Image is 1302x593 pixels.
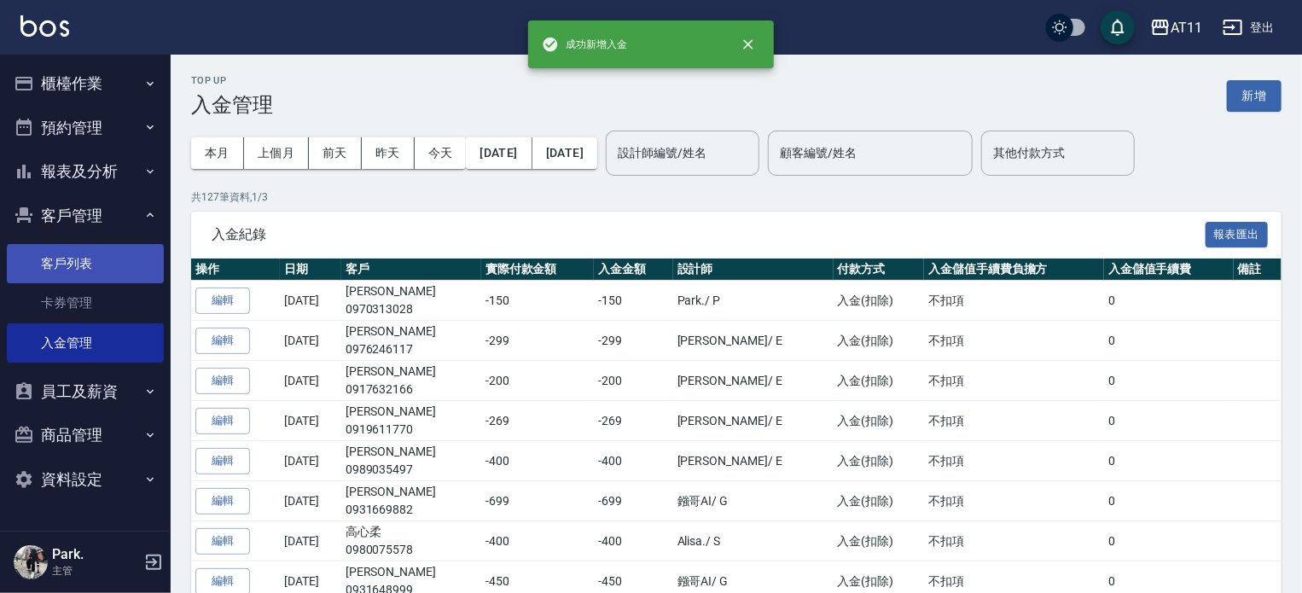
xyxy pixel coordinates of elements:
[673,281,834,321] td: Park. / P
[532,137,597,169] button: [DATE]
[309,137,362,169] button: 前天
[52,563,139,578] p: 主管
[594,441,673,481] td: -400
[341,361,481,401] td: [PERSON_NAME]
[1101,10,1135,44] button: save
[924,521,1104,561] td: 不扣項
[673,481,834,521] td: 鏹哥AI / G
[481,521,594,561] td: -400
[594,259,673,281] th: 入金金額
[7,149,164,194] button: 報表及分析
[244,137,309,169] button: 上個月
[280,481,340,521] td: [DATE]
[341,481,481,521] td: [PERSON_NAME]
[924,441,1104,481] td: 不扣項
[346,501,477,519] p: 0931669882
[7,457,164,502] button: 資料設定
[346,300,477,318] p: 0970313028
[1216,12,1282,44] button: 登出
[481,361,594,401] td: -200
[195,448,250,474] button: 編輯
[834,401,925,441] td: 入金(扣除)
[1104,441,1234,481] td: 0
[594,281,673,321] td: -150
[7,244,164,283] a: 客戶列表
[362,137,415,169] button: 昨天
[1104,481,1234,521] td: 0
[280,281,340,321] td: [DATE]
[924,401,1104,441] td: 不扣項
[924,321,1104,361] td: 不扣項
[341,521,481,561] td: 高心柔
[594,321,673,361] td: -299
[1104,281,1234,321] td: 0
[415,137,467,169] button: 今天
[341,441,481,481] td: [PERSON_NAME]
[191,93,273,117] h3: 入金管理
[834,281,925,321] td: 入金(扣除)
[7,369,164,414] button: 員工及薪資
[1104,401,1234,441] td: 0
[280,521,340,561] td: [DATE]
[542,36,627,53] span: 成功新增入金
[481,259,594,281] th: 實際付款金額
[834,361,925,401] td: 入金(扣除)
[673,401,834,441] td: [PERSON_NAME] / E
[7,194,164,238] button: 客戶管理
[729,26,767,63] button: close
[924,481,1104,521] td: 不扣項
[341,401,481,441] td: [PERSON_NAME]
[1227,87,1282,103] a: 新增
[191,75,273,86] h2: Top Up
[191,259,280,281] th: 操作
[594,521,673,561] td: -400
[924,361,1104,401] td: 不扣項
[191,137,244,169] button: 本月
[7,61,164,106] button: 櫃檯作業
[834,321,925,361] td: 入金(扣除)
[195,408,250,434] button: 編輯
[195,528,250,555] button: 編輯
[481,281,594,321] td: -150
[195,328,250,354] button: 編輯
[924,259,1104,281] th: 入金儲值手續費負擔方
[673,361,834,401] td: [PERSON_NAME] / E
[195,288,250,314] button: 編輯
[594,481,673,521] td: -699
[673,321,834,361] td: [PERSON_NAME] / E
[280,321,340,361] td: [DATE]
[924,281,1104,321] td: 不扣項
[14,545,48,579] img: Person
[673,259,834,281] th: 設計師
[346,541,477,559] p: 0980075578
[341,281,481,321] td: [PERSON_NAME]
[1104,259,1234,281] th: 入金儲值手續費
[195,488,250,515] button: 編輯
[195,368,250,394] button: 編輯
[280,259,340,281] th: 日期
[20,15,69,37] img: Logo
[1206,222,1269,248] button: 報表匯出
[1104,361,1234,401] td: 0
[52,546,139,563] h5: Park.
[1143,10,1209,45] button: AT11
[481,481,594,521] td: -699
[7,106,164,150] button: 預約管理
[346,381,477,398] p: 0917632166
[1227,80,1282,112] button: 新增
[1234,259,1282,281] th: 備註
[7,413,164,457] button: 商品管理
[212,226,1206,243] span: 入金紀錄
[481,401,594,441] td: -269
[594,401,673,441] td: -269
[7,283,164,323] a: 卡券管理
[341,321,481,361] td: [PERSON_NAME]
[1206,225,1269,241] a: 報表匯出
[481,441,594,481] td: -400
[7,323,164,363] a: 入金管理
[834,481,925,521] td: 入金(扣除)
[1171,17,1202,38] div: AT11
[673,441,834,481] td: [PERSON_NAME] / E
[1104,321,1234,361] td: 0
[594,361,673,401] td: -200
